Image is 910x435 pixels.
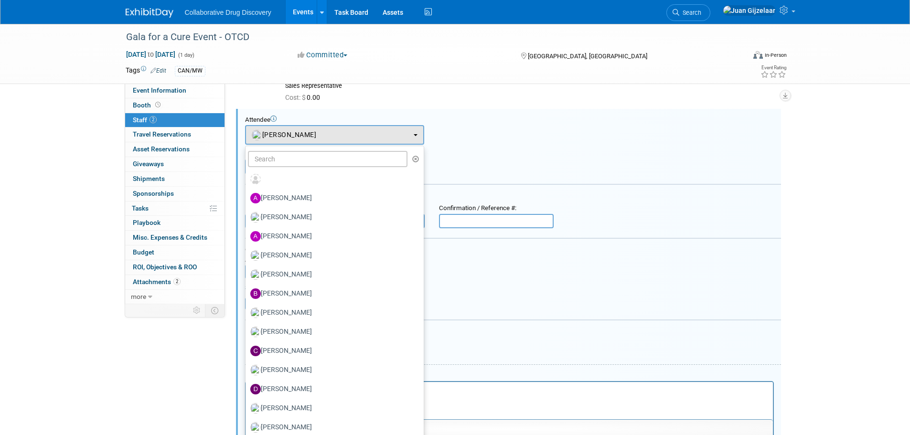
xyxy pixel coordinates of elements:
[245,246,781,254] div: Cost:
[133,101,162,109] span: Booth
[250,248,414,263] label: [PERSON_NAME]
[528,53,647,60] span: [GEOGRAPHIC_DATA], [GEOGRAPHIC_DATA]
[133,233,207,241] span: Misc. Expenses & Credits
[250,193,261,203] img: A.jpg
[760,65,786,70] div: Event Rating
[133,278,181,286] span: Attachments
[125,245,225,260] a: Budget
[125,142,225,157] a: Asset Reservations
[177,52,194,58] span: (1 day)
[153,101,162,108] span: Booth not reserved yet
[125,216,225,230] a: Playbook
[245,191,781,200] div: Registration / Ticket Info (optional)
[248,151,408,167] input: Search
[250,382,414,397] label: [PERSON_NAME]
[125,275,225,289] a: Attachments2
[150,67,166,74] a: Edit
[125,157,225,171] a: Giveaways
[250,305,414,320] label: [PERSON_NAME]
[146,51,155,58] span: to
[250,384,261,394] img: D.jpg
[250,286,414,301] label: [PERSON_NAME]
[126,65,166,76] td: Tags
[246,382,773,419] iframe: Rich Text Area
[245,327,781,335] div: Misc. Attachments & Notes
[126,8,173,18] img: ExhibitDay
[150,116,157,123] span: 2
[133,190,174,197] span: Sponsorships
[363,149,486,158] div: Attendance Format
[175,66,205,76] div: CAN/MW
[133,130,191,138] span: Travel Reservations
[125,202,225,216] a: Tasks
[133,145,190,153] span: Asset Reservations
[250,229,414,244] label: [PERSON_NAME]
[250,346,261,356] img: C.jpg
[205,304,225,317] td: Toggle Event Tabs
[723,5,776,16] img: Juan Gijzelaar
[250,174,261,184] img: Unassigned-User-Icon.png
[250,191,414,206] label: [PERSON_NAME]
[133,86,186,94] span: Event Information
[666,4,710,21] a: Search
[753,51,763,59] img: Format-Inperson.png
[125,98,225,113] a: Booth
[250,288,261,299] img: B.jpg
[285,94,307,101] span: Cost: $
[245,125,424,145] button: [PERSON_NAME]
[250,401,414,416] label: [PERSON_NAME]
[250,343,414,359] label: [PERSON_NAME]
[125,113,225,127] a: Staff2
[133,116,157,124] span: Staff
[245,116,781,124] div: Attendee
[252,131,317,138] span: [PERSON_NAME]
[285,94,324,101] span: 0.00
[125,231,225,245] a: Misc. Expenses & Credits
[250,420,414,435] label: [PERSON_NAME]
[764,52,787,59] div: In-Person
[133,175,165,182] span: Shipments
[132,204,149,212] span: Tasks
[123,29,731,46] div: Gala for a Cure Event - OTCD
[125,260,225,275] a: ROI, Objectives & ROO
[285,82,774,90] div: Sales Representative
[125,172,225,186] a: Shipments
[173,278,181,285] span: 2
[185,9,271,16] span: Collaborative Drug Discovery
[133,160,164,168] span: Giveaways
[250,210,414,225] label: [PERSON_NAME]
[250,324,414,340] label: [PERSON_NAME]
[126,50,176,59] span: [DATE] [DATE]
[125,187,225,201] a: Sponsorships
[250,231,261,242] img: A.jpg
[133,248,154,256] span: Budget
[133,263,197,271] span: ROI, Objectives & ROO
[131,293,146,300] span: more
[250,267,414,282] label: [PERSON_NAME]
[125,84,225,98] a: Event Information
[679,9,701,16] span: Search
[133,219,161,226] span: Playbook
[439,204,554,212] div: Confirmation / Reference #:
[250,362,414,378] label: [PERSON_NAME]
[189,304,205,317] td: Personalize Event Tab Strip
[245,371,774,380] div: Notes
[689,50,787,64] div: Event Format
[294,50,351,60] button: Committed
[125,127,225,142] a: Travel Reservations
[125,290,225,304] a: more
